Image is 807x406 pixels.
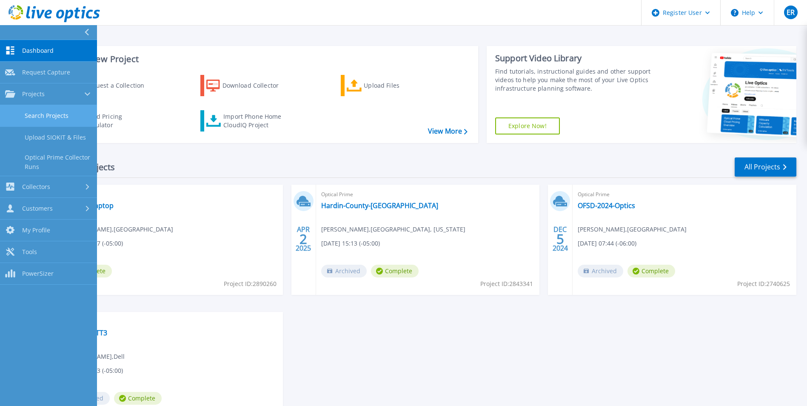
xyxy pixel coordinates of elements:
span: My Profile [22,226,50,234]
span: Optical Prime [64,317,278,326]
div: Import Phone Home CloudIQ Project [223,112,290,129]
div: DEC 2024 [552,223,568,254]
span: Archived [321,265,367,277]
span: Request Capture [22,69,70,76]
span: Complete [627,265,675,277]
a: Explore Now! [495,117,560,134]
span: Customers [22,205,53,212]
span: [DATE] 15:13 (-05:00) [321,239,380,248]
span: Optical Prime [64,190,278,199]
div: Request a Collection [85,77,153,94]
a: Cloud Pricing Calculator [60,110,155,132]
span: [PERSON_NAME] , [GEOGRAPHIC_DATA] [64,225,173,234]
span: Tools [22,248,37,256]
span: Complete [114,392,162,405]
span: Archived [578,265,623,277]
span: Complete [371,265,419,277]
span: [PERSON_NAME] , [GEOGRAPHIC_DATA] [578,225,687,234]
a: OFSD-2024-Optics [578,201,635,210]
a: All Projects [735,157,796,177]
div: APR 2025 [295,223,311,254]
span: Optical Prime [578,190,791,199]
a: Request a Collection [60,75,155,96]
span: 2 [299,235,307,243]
a: View More [428,127,468,135]
span: ER [787,9,795,16]
h3: Start a New Project [60,54,467,64]
span: 5 [556,235,564,243]
a: Download Collector [200,75,295,96]
span: Project ID: 2740625 [737,279,790,289]
a: Upload Files [341,75,436,96]
span: [PERSON_NAME] , [GEOGRAPHIC_DATA], [US_STATE] [321,225,465,234]
a: Hardin-County-[GEOGRAPHIC_DATA] [321,201,438,210]
span: Optical Prime [321,190,535,199]
span: Collectors [22,183,50,191]
div: Find tutorials, instructional guides and other support videos to help you make the most of your L... [495,67,653,93]
span: [DATE] 07:44 (-06:00) [578,239,636,248]
div: Cloud Pricing Calculator [83,112,151,129]
span: Dashboard [22,47,54,54]
span: Project ID: 2843341 [480,279,533,289]
div: Support Video Library [495,53,653,64]
span: Projects [22,90,45,98]
div: Download Collector [222,77,291,94]
div: Upload Files [364,77,432,94]
span: Project ID: 2890260 [224,279,277,289]
span: PowerSizer [22,270,54,277]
